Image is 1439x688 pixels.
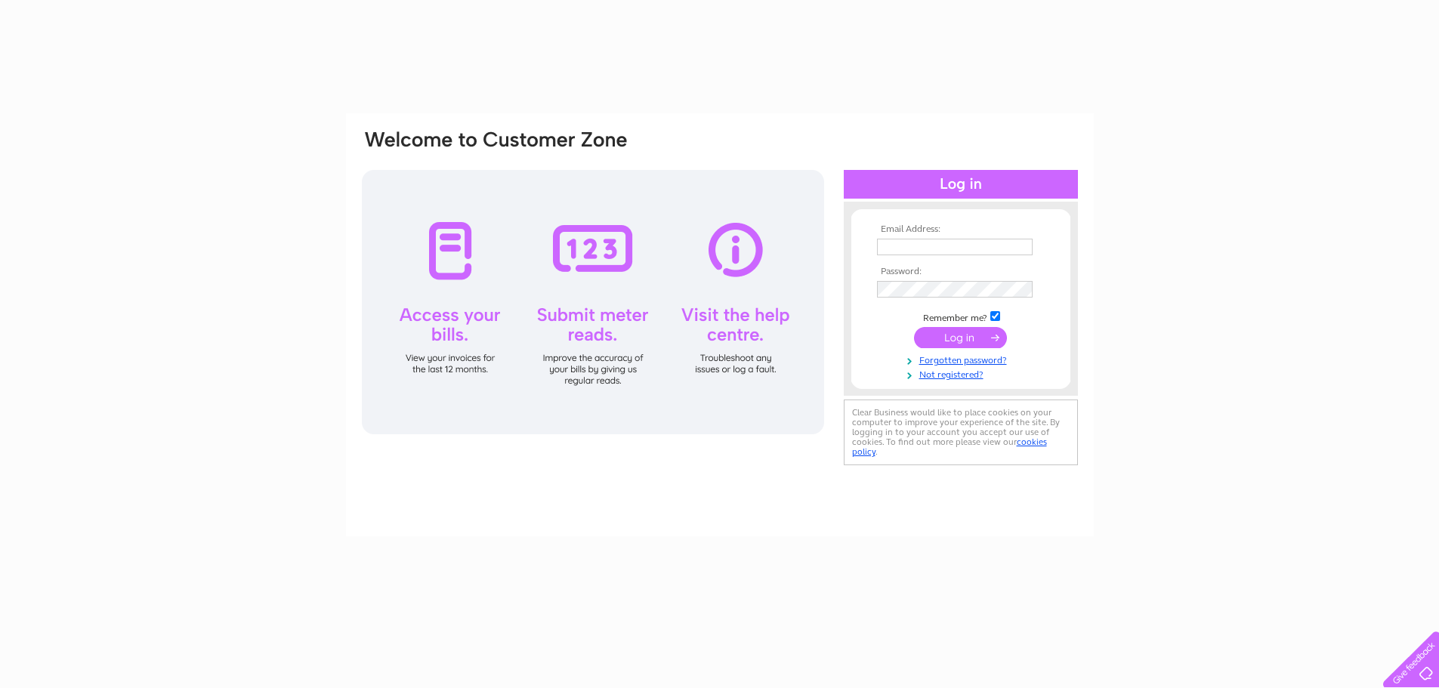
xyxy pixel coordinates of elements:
th: Password: [873,267,1048,277]
div: Clear Business would like to place cookies on your computer to improve your experience of the sit... [844,400,1078,465]
input: Submit [914,327,1007,348]
a: Forgotten password? [877,352,1048,366]
a: Not registered? [877,366,1048,381]
th: Email Address: [873,224,1048,235]
a: cookies policy [852,437,1047,457]
td: Remember me? [873,309,1048,324]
